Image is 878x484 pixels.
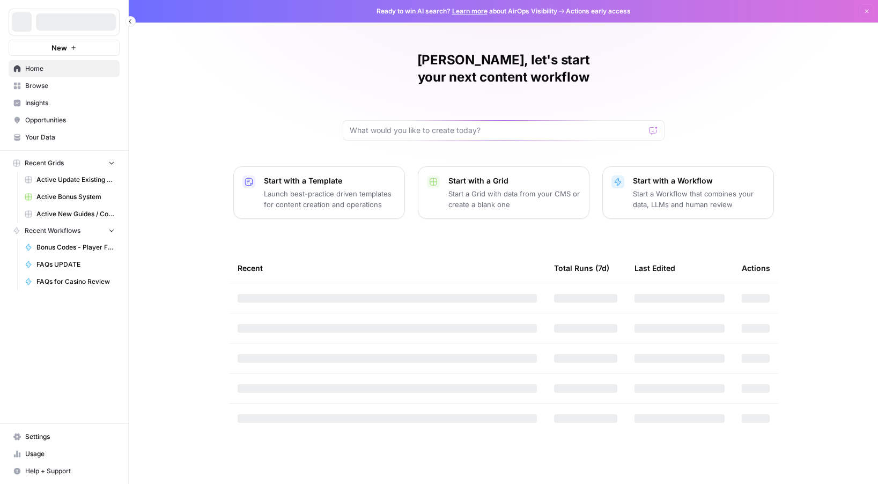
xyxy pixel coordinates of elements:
[25,226,80,236] span: Recent Workflows
[343,52,665,86] h1: [PERSON_NAME], let's start your next content workflow
[20,171,120,188] a: Active Update Existing Post
[448,188,580,210] p: Start a Grid with data from your CMS or create a blank one
[25,98,115,108] span: Insights
[602,166,774,219] button: Start with a WorkflowStart a Workflow that combines your data, LLMs and human review
[9,112,120,129] a: Opportunities
[20,188,120,206] a: Active Bonus System
[634,253,675,283] div: Last Edited
[20,256,120,273] a: FAQs UPDATE
[9,94,120,112] a: Insights
[350,125,645,136] input: What would you like to create today?
[554,253,609,283] div: Total Runs (7d)
[9,445,120,463] a: Usage
[36,192,115,202] span: Active Bonus System
[36,277,115,287] span: FAQs for Casino Review
[9,463,120,480] button: Help + Support
[36,243,115,252] span: Bonus Codes - Player Focused
[9,428,120,445] a: Settings
[633,175,765,186] p: Start with a Workflow
[633,188,765,210] p: Start a Workflow that combines your data, LLMs and human review
[25,158,64,168] span: Recent Grids
[238,253,537,283] div: Recent
[25,466,115,476] span: Help + Support
[20,206,120,223] a: Active New Guides / Compact KW Strategy
[377,6,557,16] span: Ready to win AI search? about AirOps Visibility
[25,81,115,91] span: Browse
[9,155,120,171] button: Recent Grids
[36,209,115,219] span: Active New Guides / Compact KW Strategy
[418,166,589,219] button: Start with a GridStart a Grid with data from your CMS or create a blank one
[36,175,115,185] span: Active Update Existing Post
[566,6,631,16] span: Actions early access
[9,77,120,94] a: Browse
[36,260,115,269] span: FAQs UPDATE
[20,273,120,290] a: FAQs for Casino Review
[742,253,770,283] div: Actions
[25,64,115,74] span: Home
[233,166,405,219] button: Start with a TemplateLaunch best-practice driven templates for content creation and operations
[20,239,120,256] a: Bonus Codes - Player Focused
[452,7,488,15] a: Learn more
[9,129,120,146] a: Your Data
[25,133,115,142] span: Your Data
[264,188,396,210] p: Launch best-practice driven templates for content creation and operations
[9,60,120,77] a: Home
[51,42,67,53] span: New
[9,223,120,239] button: Recent Workflows
[25,115,115,125] span: Opportunities
[448,175,580,186] p: Start with a Grid
[25,449,115,459] span: Usage
[25,432,115,442] span: Settings
[9,40,120,56] button: New
[264,175,396,186] p: Start with a Template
